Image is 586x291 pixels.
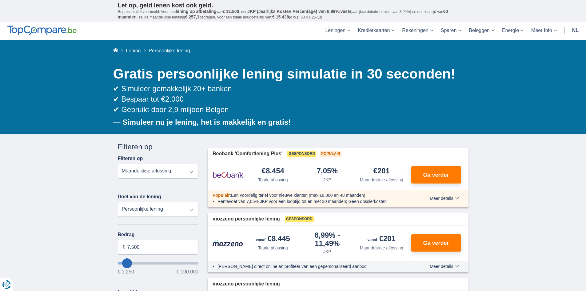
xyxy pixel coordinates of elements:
[411,234,461,252] button: Ga verder
[217,263,407,269] li: [PERSON_NAME] direct online en profiteer van een gepersonaliseerd aanbod
[425,264,463,269] button: Meer details
[149,48,190,53] span: Persoonlijke lening
[118,9,468,20] p: Representatief voorbeeld: Voor een van , een ( jaarlijkse debetrentevoet van 8,99%) en een loopti...
[176,9,216,14] span: lening op afbetaling
[430,264,459,269] span: Meer details
[213,193,230,198] span: Populair
[354,22,398,40] a: Kredietkaarten
[113,48,118,53] a: Home
[123,244,126,251] span: €
[272,14,289,19] span: € 15.438
[323,249,331,255] div: JKP
[317,167,338,176] div: 7,05%
[7,26,77,35] img: TopCompare
[256,235,290,244] div: €8.445
[258,245,288,251] div: Totale aflossing
[118,232,199,237] label: Bedrag
[247,9,339,14] span: JKP (Jaarlijks Kosten Percentage) van 8,99%
[126,48,141,53] a: Lening
[285,216,314,222] span: Gesponsord
[323,177,331,183] div: JKP
[213,281,280,288] span: mozzeno persoonlijke lening
[568,22,582,40] a: nl
[118,194,161,200] label: Doel van de lening
[213,216,280,223] span: mozzeno persoonlijke lening
[217,198,407,204] li: Rentevoet van 7,05% JKP voor een looptijd tot en met 30 maanden; Geen dossierkosten
[213,240,243,247] img: product.pl.alt Mozzeno
[287,151,316,157] span: Gesponsord
[262,167,284,176] div: €8.454
[423,240,449,246] span: Ga verder
[118,142,199,152] div: Filteren op
[423,172,449,178] span: Ga verder
[368,235,396,244] div: €201
[118,262,199,265] input: wantToBorrow
[222,9,239,14] span: € 12.500
[113,64,468,83] h1: Gratis persoonlijke lening simulatie in 30 seconden!
[360,177,403,183] div: Maandelijkse aflossing
[465,22,498,40] a: Beleggen
[118,156,143,161] label: Filteren op
[528,22,561,40] a: Meer Info
[360,245,403,251] div: Maandelijkse aflossing
[321,22,354,40] a: Leningen
[118,9,448,19] span: 60 maanden
[373,167,390,176] div: €201
[425,196,463,201] button: Meer details
[320,151,341,157] span: Populair
[113,83,468,115] div: ✔ Simuleer gemakkelijk 20+ banken ✔ Bespaar tot €2.000 ✔ Gebruikt door 2,9 miljoen Belgen
[398,22,437,40] a: Rekeningen
[411,166,461,184] button: Ga verder
[118,2,468,9] p: Let op, geld lenen kost ook geld.
[118,269,134,274] span: € 1.250
[213,167,243,183] img: product.pl.alt Beobank
[185,14,199,19] span: € 257,3
[177,269,198,274] span: € 100.000
[113,118,291,126] b: — Simuleer nu je lening, het is makkelijk en gratis!
[437,22,465,40] a: Sparen
[498,22,528,40] a: Energie
[341,9,352,14] span: vaste
[208,192,412,198] div: :
[430,196,459,200] span: Meer details
[303,232,352,247] div: 6,99%
[231,193,365,198] span: Een voordelig tarief voor nieuwe klanten (max €8.000 en 48 maanden)
[258,177,288,183] div: Totale aflossing
[213,150,282,157] span: Beobank 'Comfortlening Plus'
